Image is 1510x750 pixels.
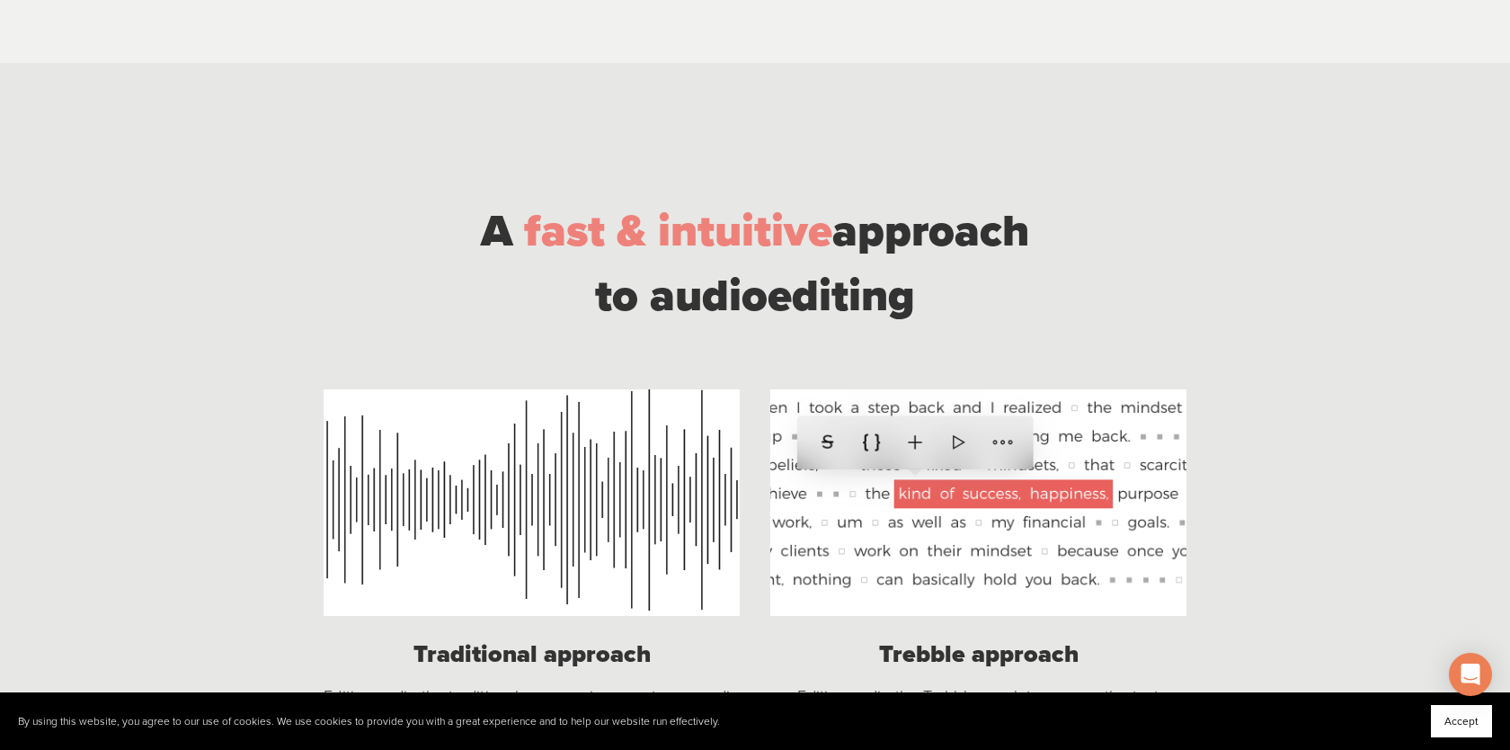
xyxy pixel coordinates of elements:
[524,204,832,258] span: fast & intuitive
[768,269,915,323] span: editing
[879,639,1079,669] strong: Trebble approach
[18,715,720,728] p: By using this website, you agree to our use of cookies. We use cookies to provide you with a grea...
[1449,653,1492,696] div: Open Intercom Messenger
[324,199,1186,328] div: approach to audio
[413,639,651,669] strong: Traditional approach
[481,204,512,258] span: A
[1444,715,1479,728] span: Accept
[1431,705,1492,737] button: Accept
